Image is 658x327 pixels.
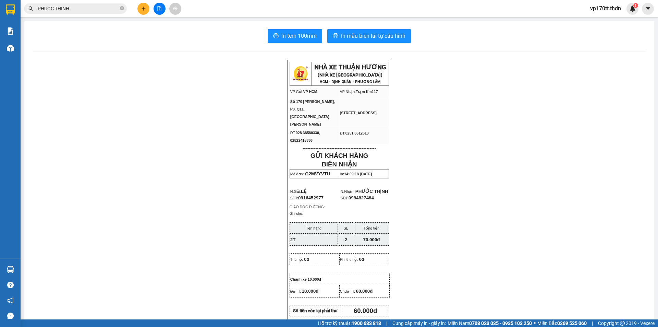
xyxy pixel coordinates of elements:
[290,277,321,281] span: Chành xe 10.000đ
[298,195,324,200] span: 0916452977
[633,3,638,8] sup: 1
[290,131,296,135] span: ĐT:
[7,297,14,304] span: notification
[157,6,162,11] span: file-add
[7,27,14,35] img: solution-icon
[359,257,364,262] span: 0đ
[333,33,338,39] span: printer
[386,319,387,327] span: |
[370,289,373,294] span: đ
[304,257,309,262] span: 0đ
[290,211,303,215] span: Ghi chú:
[120,6,124,10] span: close-circle
[364,226,380,230] span: Tổng tiền
[557,320,587,326] strong: 0369 525 060
[340,172,372,176] span: In:
[344,226,348,230] span: SL
[341,32,405,40] span: In mẫu biên lai tự cấu hình
[344,237,347,242] span: 2
[620,321,625,326] span: copyright
[303,90,317,94] span: VP HCM
[392,319,446,327] span: Cung cấp máy in - giấy in:
[340,111,377,115] span: [STREET_ADDRESS]
[340,289,355,293] span: Chưa TT:
[341,189,354,194] span: N.Nhận:
[290,131,320,142] span: 028 38580330, 02822415336
[352,320,381,326] strong: 1900 633 818
[469,320,532,326] strong: 0708 023 035 - 0935 103 250
[327,29,411,43] button: printerIn mẫu biên lai tự cấu hình
[290,196,324,200] span: SĐT:
[634,3,637,8] span: 1
[356,289,370,294] span: 60.000
[292,65,309,82] img: logo
[642,3,654,15] button: caret-down
[340,257,358,261] span: Phí thu hộ:
[290,100,335,126] span: Số 170 [PERSON_NAME], P8, Q11, [GEOGRAPHIC_DATA][PERSON_NAME]
[137,3,149,15] button: plus
[354,307,377,314] span: 60.000đ
[38,5,119,12] input: Tìm tên, số ĐT hoặc mã đơn
[534,322,536,325] span: ⚪️
[154,3,166,15] button: file-add
[592,319,593,327] span: |
[645,5,651,12] span: caret-down
[120,5,124,12] span: close-circle
[293,308,339,313] strong: Số tiền còn lại phải thu:
[314,63,386,71] strong: NHÀ XE THUẬN HƯƠNG
[310,152,368,159] strong: GỬI KHÁCH HÀNG
[290,257,303,261] span: Thu hộ:
[306,226,321,230] span: Tên hàng
[340,90,356,94] span: VP Nhận:
[173,6,178,11] span: aim
[305,171,330,176] span: G2MVYVTU
[6,4,15,15] img: logo-vxr
[281,32,317,40] span: In tem 100mm
[340,131,345,135] span: ĐT:
[321,161,357,168] strong: BIÊN NHẬN
[363,237,380,242] span: 70.000đ
[290,90,303,94] span: VP Gửi:
[7,313,14,319] span: message
[345,131,369,135] span: 0251 3612618
[141,6,146,11] span: plus
[7,266,14,273] img: warehouse-icon
[268,29,322,43] button: printerIn tem 100mm
[318,319,381,327] span: Hỗ trợ kỹ thuật:
[630,5,636,12] img: icon-new-feature
[290,205,325,209] span: GIAO DỌC ĐƯỜNG:
[341,196,349,200] span: SĐT:
[301,189,306,194] span: LỆ
[344,172,372,176] span: 14:09:18 [DATE]
[290,189,306,194] span: N.Gửi:
[28,6,33,11] span: search
[7,45,14,52] img: warehouse-icon
[302,289,319,294] span: 10.000đ
[290,289,301,293] span: Đã TT:
[290,172,304,176] span: Mã đơn:
[318,72,382,78] strong: (NHÀ XE [GEOGRAPHIC_DATA])
[273,33,279,39] span: printer
[585,4,626,13] span: vp170tt.thdn
[356,90,378,94] span: Trạm Km117
[448,319,532,327] span: Miền Nam
[303,145,376,151] span: ----------------------------------------------
[349,195,374,200] span: 0984827484
[169,3,181,15] button: aim
[290,237,296,242] span: 2T
[7,282,14,288] span: question-circle
[320,80,380,84] strong: HCM - ĐỊNH QUÁN - PHƯƠNG LÂM
[355,189,388,194] span: PHƯỚC THỊNH
[537,319,587,327] span: Miền Bắc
